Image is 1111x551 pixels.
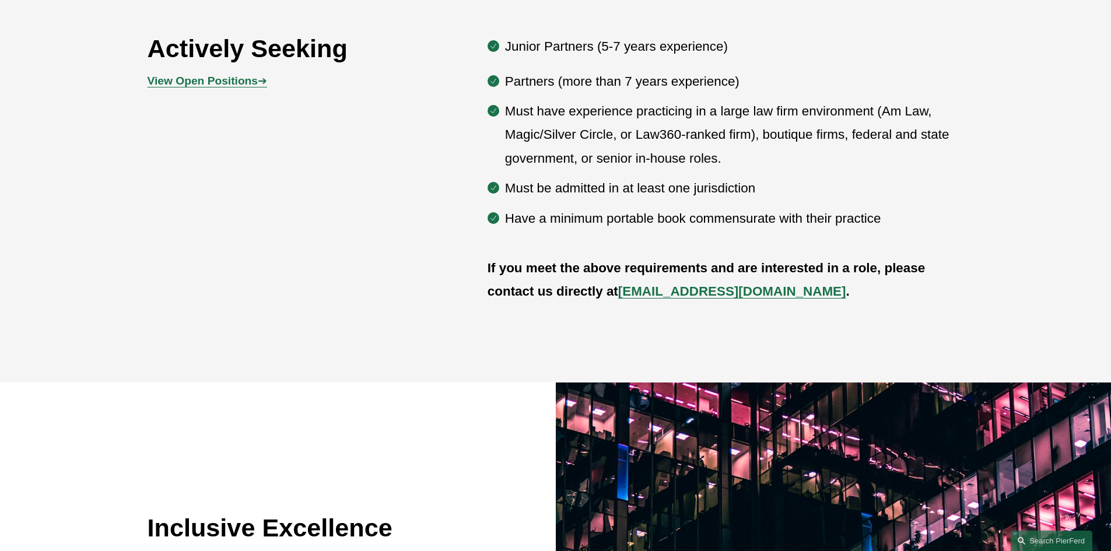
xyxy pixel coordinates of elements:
[505,100,964,170] p: Must have experience practicing in a large law firm environment (Am Law, Magic/Silver Circle, or ...
[505,35,964,58] p: Junior Partners (5-7 years experience)
[148,75,258,87] strong: View Open Positions
[505,177,964,200] p: Must be admitted in at least one jurisdiction
[618,284,846,299] a: [EMAIL_ADDRESS][DOMAIN_NAME]
[488,261,929,299] strong: If you meet the above requirements and are interested in a role, please contact us directly at
[505,207,964,230] p: Have a minimum portable book commensurate with their practice
[505,70,964,93] p: Partners (more than 7 years experience)
[148,75,267,87] span: ➔
[1011,531,1092,551] a: Search this site
[148,514,392,542] span: Inclusive Excellence
[148,33,420,64] h2: Actively Seeking
[846,284,849,299] strong: .
[148,75,267,87] a: View Open Positions➔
